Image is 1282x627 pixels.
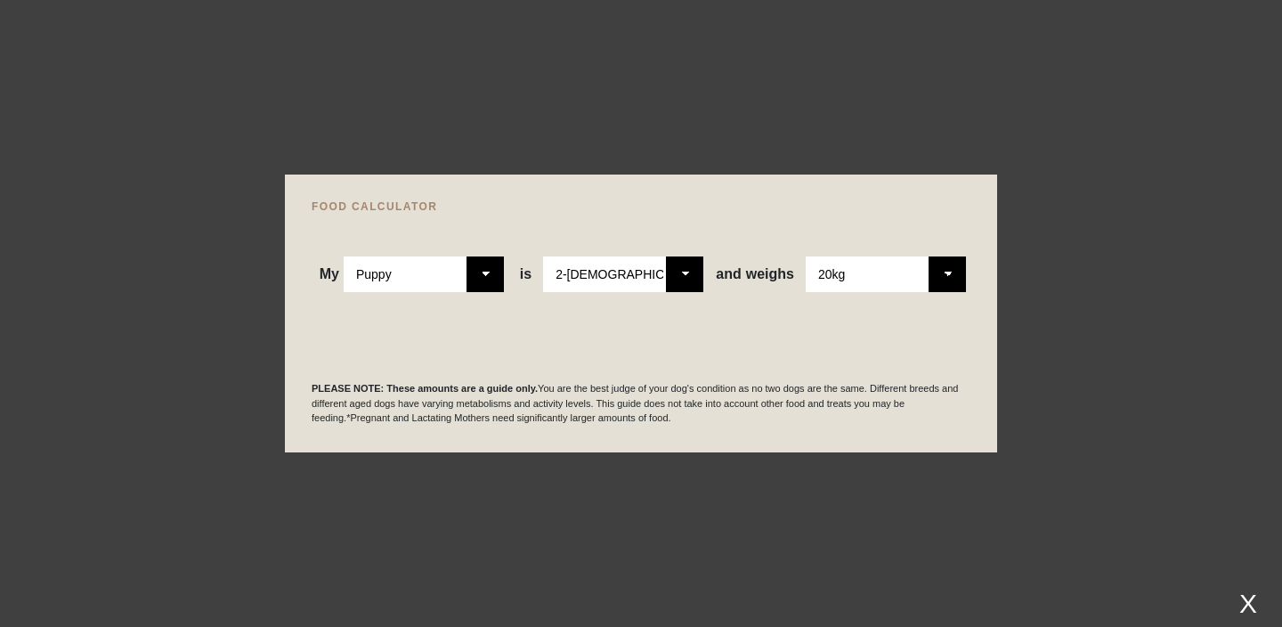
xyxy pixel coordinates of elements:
div: X [1232,589,1264,618]
b: PLEASE NOTE: These amounts are a guide only. [312,383,538,394]
span: and [716,266,745,282]
span: is [520,266,531,282]
span: weighs [716,266,794,282]
p: You are the best judge of your dog's condition as no two dogs are the same. Different breeds and ... [312,381,970,426]
h4: FOOD CALCULATOR [312,201,970,212]
span: My [320,266,339,282]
